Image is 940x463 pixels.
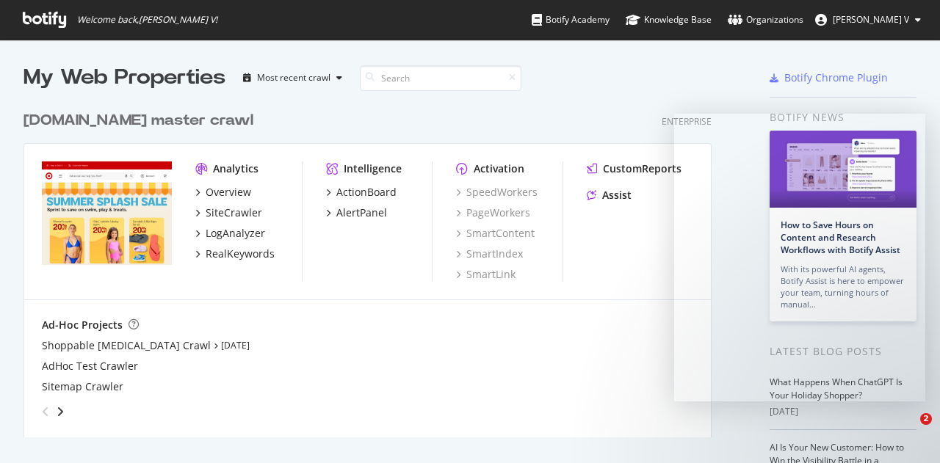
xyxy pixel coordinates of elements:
[603,161,681,176] div: CustomReports
[587,161,681,176] a: CustomReports
[360,65,521,91] input: Search
[36,400,55,423] div: angle-left
[326,205,387,220] a: AlertPanel
[206,226,265,241] div: LogAnalyzer
[23,92,723,437] div: grid
[474,161,524,176] div: Activation
[206,185,251,200] div: Overview
[77,14,217,26] span: Welcome back, [PERSON_NAME] V !
[195,205,262,220] a: SiteCrawler
[456,205,530,220] a: PageWorkers
[626,12,712,27] div: Knowledge Base
[587,188,632,203] a: Assist
[344,161,402,176] div: Intelligence
[213,161,258,176] div: Analytics
[336,185,397,200] div: ActionBoard
[784,70,888,85] div: Botify Chrome Plugin
[456,185,538,200] a: SpeedWorkers
[833,13,909,26] span: Moulya V
[890,413,925,448] iframe: Intercom live chat
[42,318,123,332] div: Ad-Hoc Projects
[456,247,523,261] a: SmartIndex
[770,109,916,125] div: Botify news
[728,12,803,27] div: Organizations
[195,247,275,261] a: RealKeywords
[532,12,610,27] div: Botify Academy
[206,205,262,220] div: SiteCrawler
[257,73,330,82] div: Most recent crawl
[195,226,265,241] a: LogAnalyzer
[42,338,211,353] a: Shoppable [MEDICAL_DATA] Crawl
[803,8,933,32] button: [PERSON_NAME] V
[55,404,65,419] div: angle-right
[237,66,348,90] button: Most recent crawl
[206,247,275,261] div: RealKeywords
[42,359,138,373] a: AdHoc Test Crawler
[456,226,535,241] a: SmartContent
[770,70,888,85] a: Botify Chrome Plugin
[195,185,251,200] a: Overview
[456,267,516,282] a: SmartLink
[662,115,712,128] div: Enterprise
[23,63,225,92] div: My Web Properties
[602,188,632,203] div: Assist
[23,110,253,131] div: [DOMAIN_NAME] master crawl
[326,185,397,200] a: ActionBoard
[674,114,925,401] iframe: Intercom live chat message
[770,405,916,418] div: [DATE]
[336,205,387,220] div: AlertPanel
[221,339,250,351] a: [DATE]
[42,161,172,266] img: www.target.com
[920,413,932,425] span: 2
[42,379,123,394] a: Sitemap Crawler
[23,110,259,131] a: [DOMAIN_NAME] master crawl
